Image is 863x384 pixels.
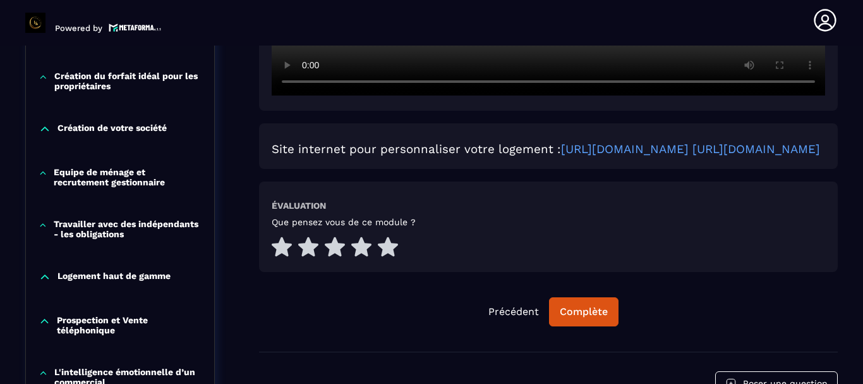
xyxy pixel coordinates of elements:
p: Création du forfait idéal pour les propriétaires [54,71,202,91]
button: Précédent [478,298,549,326]
p: Prospection et Vente téléphonique [57,315,202,335]
p: Travailler avec des indépendants - les obligations [54,219,202,239]
h5: Que pensez vous de ce module ? [272,217,416,227]
p: Création de votre société [57,123,167,135]
p: Logement haut de gamme [57,271,171,283]
img: logo-branding [25,13,45,33]
a: [URL][DOMAIN_NAME] [561,142,689,156]
h6: Évaluation [272,201,326,211]
a: [URL][DOMAIN_NAME] [692,142,820,156]
h3: Site internet pour personnaliser votre logement : [272,142,825,156]
p: Equipe de ménage et recrutement gestionnaire [54,167,202,187]
button: Complète [549,297,619,326]
p: Powered by [55,23,102,33]
div: Complète [560,306,608,318]
img: logo [109,22,162,33]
